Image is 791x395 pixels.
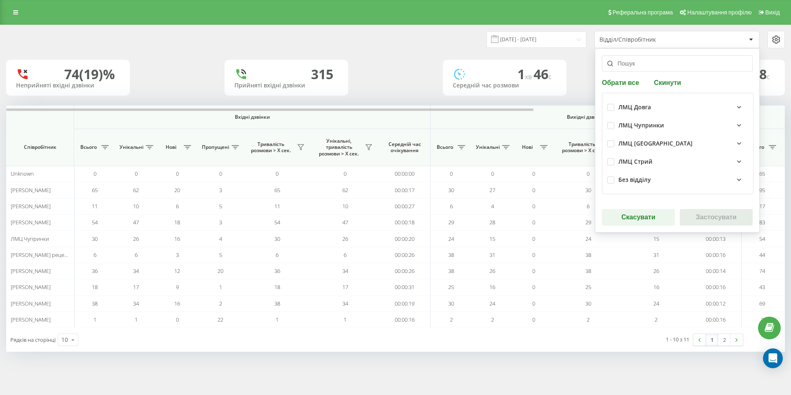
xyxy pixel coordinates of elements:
[176,202,179,210] span: 6
[96,114,409,120] span: Вхідні дзвінки
[315,138,363,157] span: Унікальні, тривалість розмови > Х сек.
[759,170,765,177] span: 65
[379,198,431,214] td: 00:00:27
[517,144,538,150] span: Нові
[585,235,591,242] span: 24
[176,170,179,177] span: 0
[11,251,75,259] span: [PERSON_NAME] рецепція
[585,219,591,226] span: 29
[385,141,424,154] span: Середній час очікування
[379,182,431,198] td: 00:00:17
[274,235,280,242] span: 30
[379,263,431,279] td: 00:00:26
[585,300,591,307] span: 30
[92,235,98,242] span: 30
[274,202,280,210] span: 11
[219,186,222,194] span: 3
[450,316,453,323] span: 2
[92,202,98,210] span: 11
[618,104,651,111] div: ЛМЦ Довга
[274,267,280,275] span: 36
[525,72,534,81] span: хв
[379,279,431,295] td: 00:00:31
[532,267,535,275] span: 0
[653,300,659,307] span: 24
[274,283,280,291] span: 18
[532,300,535,307] span: 0
[16,82,120,89] div: Неприйняті вхідні дзвінки
[10,336,56,343] span: Рядків на сторінці
[690,296,742,312] td: 00:00:12
[602,55,753,72] input: Пошук
[690,247,742,263] td: 00:00:16
[718,334,730,346] a: 2
[276,170,278,177] span: 0
[11,316,51,323] span: [PERSON_NAME]
[276,251,278,259] span: 6
[767,72,770,81] span: c
[585,283,591,291] span: 25
[133,186,139,194] span: 62
[219,283,222,291] span: 1
[752,65,770,83] span: 18
[587,202,590,210] span: 6
[585,267,591,275] span: 38
[687,9,751,16] span: Налаштування профілю
[342,219,348,226] span: 47
[219,202,222,210] span: 5
[344,170,346,177] span: 0
[11,283,51,291] span: [PERSON_NAME]
[532,251,535,259] span: 0
[133,300,139,307] span: 34
[119,144,143,150] span: Унікальні
[765,9,780,16] span: Вихід
[599,36,698,43] div: Відділ/Співробітник
[476,144,500,150] span: Унікальні
[491,170,494,177] span: 0
[489,186,495,194] span: 27
[653,267,659,275] span: 26
[759,267,765,275] span: 74
[532,170,535,177] span: 0
[342,202,348,210] span: 10
[94,316,96,323] span: 1
[274,219,280,226] span: 54
[761,316,764,323] span: 3
[274,186,280,194] span: 65
[763,348,783,368] div: Open Intercom Messenger
[450,170,453,177] span: 0
[176,283,179,291] span: 9
[448,235,454,242] span: 24
[759,251,765,259] span: 44
[453,82,557,89] div: Середній час розмови
[311,66,333,82] div: 315
[759,202,765,210] span: 17
[706,334,718,346] a: 1
[489,300,495,307] span: 24
[759,283,765,291] span: 43
[587,316,590,323] span: 2
[585,186,591,194] span: 30
[94,170,96,177] span: 0
[234,82,338,89] div: Прийняті вхідні дзвінки
[450,114,722,120] span: Вихідні дзвінки
[602,209,675,226] button: Скасувати
[219,251,222,259] span: 5
[489,283,495,291] span: 16
[11,186,51,194] span: [PERSON_NAME]
[690,230,742,247] td: 00:00:13
[651,78,683,86] button: Скинути
[135,316,138,323] span: 1
[759,219,765,226] span: 83
[680,209,753,226] button: Застосувати
[11,170,34,177] span: Unknown
[218,267,223,275] span: 20
[342,235,348,242] span: 26
[666,335,689,343] div: 1 - 10 з 11
[176,316,179,323] span: 0
[618,158,653,165] div: ЛМЦ Стрий
[342,283,348,291] span: 17
[219,170,222,177] span: 0
[92,267,98,275] span: 36
[491,202,494,210] span: 4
